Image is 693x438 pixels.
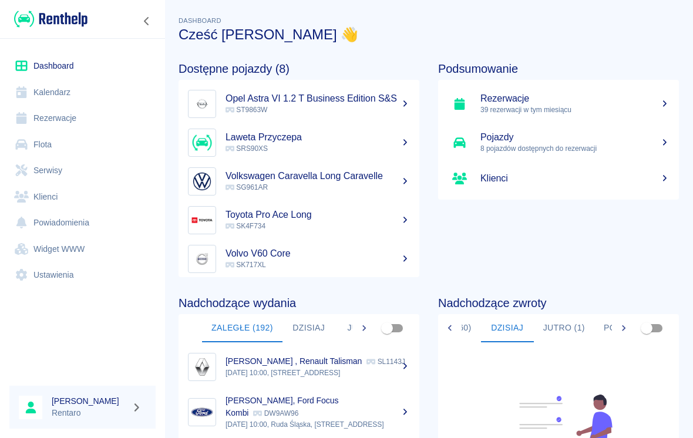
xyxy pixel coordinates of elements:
img: Image [191,132,213,154]
img: Renthelp logo [14,9,88,29]
p: SL1143J [366,358,405,366]
img: Image [191,356,213,378]
a: Kalendarz [9,79,156,106]
a: Rezerwacje [9,105,156,132]
h5: Volvo V60 Core [226,248,410,260]
a: Widget WWW [9,236,156,262]
h4: Dostępne pojazdy (8) [179,62,419,76]
a: Serwisy [9,157,156,184]
a: ImageToyota Pro Ace Long SK4F734 [179,201,419,240]
a: ImageLaweta Przyczepa SRS90XS [179,123,419,162]
img: Image [191,401,213,423]
p: [DATE] 10:00, Ruda Śląska, [STREET_ADDRESS] [226,419,410,430]
a: Powiadomienia [9,210,156,236]
span: SG961AR [226,183,268,191]
a: Klienci [438,162,679,195]
p: [PERSON_NAME], Ford Focus Kombi [226,396,338,417]
a: ImageOpel Astra VI 1.2 T Business Edition S&S ST9863W [179,85,419,123]
p: Rentaro [52,407,127,419]
a: ImageVolkswagen Caravella Long Caravelle SG961AR [179,162,419,201]
a: ImageVolvo V60 Core SK717XL [179,240,419,278]
p: [DATE] 10:00, [STREET_ADDRESS] [226,368,410,378]
h5: Rezerwacje [480,93,670,105]
span: SK717XL [226,261,266,269]
a: Dashboard [9,53,156,79]
p: DW9AW96 [253,409,298,417]
button: Jutro (1) [534,314,594,342]
p: 8 pojazdów dostępnych do rezerwacji [480,143,670,154]
button: Zwiń nawigację [138,14,156,29]
span: SK4F734 [226,222,265,230]
h5: Toyota Pro Ace Long [226,209,410,221]
a: Ustawienia [9,262,156,288]
img: Image [191,93,213,115]
a: Pojazdy8 pojazdów dostępnych do rezerwacji [438,123,679,162]
h5: Volkswagen Caravella Long Caravelle [226,170,410,182]
h5: Laweta Przyczepa [226,132,410,143]
a: Renthelp logo [9,9,88,29]
h3: Cześć [PERSON_NAME] 👋 [179,26,679,43]
button: Jutro [335,314,388,342]
h5: Pojazdy [480,132,670,143]
img: Image [191,209,213,231]
span: ST9863W [226,106,267,114]
p: [PERSON_NAME] , Renault Talisman [226,356,362,366]
img: Image [191,248,213,270]
a: Image[PERSON_NAME] , Renault Talisman SL1143J[DATE] 10:00, [STREET_ADDRESS] [179,347,419,386]
a: Rezerwacje39 rezerwacji w tym miesiącu [438,85,679,123]
h4: Nadchodzące zwroty [438,296,679,310]
span: Pokaż przypisane tylko do mnie [376,317,398,339]
h6: [PERSON_NAME] [52,395,127,407]
a: Image[PERSON_NAME], Ford Focus Kombi DW9AW96[DATE] 10:00, Ruda Śląska, [STREET_ADDRESS] [179,386,419,438]
a: Klienci [9,184,156,210]
span: Dashboard [179,17,221,24]
button: Później (11) [594,314,668,342]
button: Dzisiaj [481,314,534,342]
span: Pokaż przypisane tylko do mnie [635,317,658,339]
h4: Nadchodzące wydania [179,296,419,310]
button: Zaległe (192) [202,314,282,342]
button: Dzisiaj [282,314,335,342]
p: 39 rezerwacji w tym miesiącu [480,105,670,115]
h5: Opel Astra VI 1.2 T Business Edition S&S [226,93,410,105]
img: Image [191,170,213,193]
h5: Klienci [480,173,670,184]
a: Flota [9,132,156,158]
span: SRS90XS [226,144,268,153]
h4: Podsumowanie [438,62,679,76]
